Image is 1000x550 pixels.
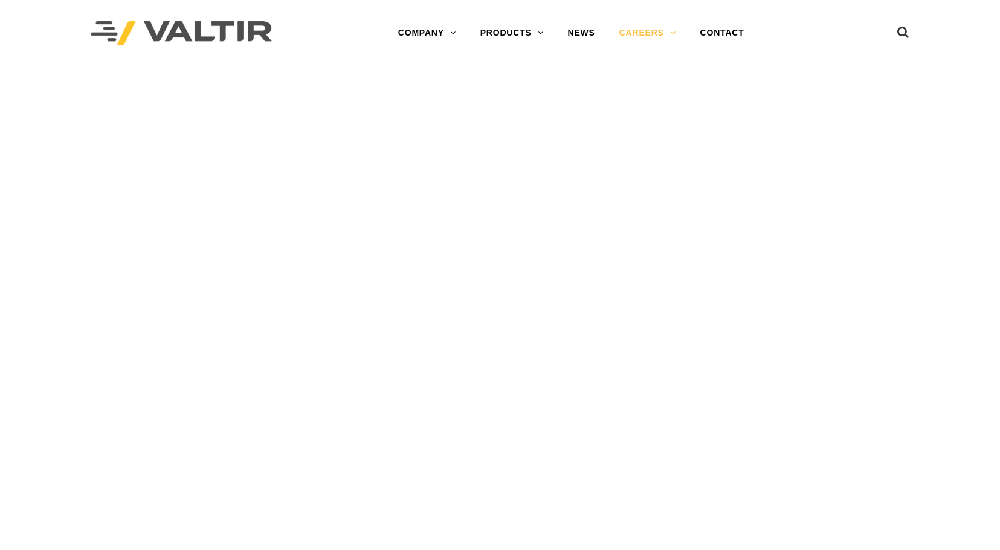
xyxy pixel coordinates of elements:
a: PRODUCTS [468,21,556,45]
a: NEWS [556,21,607,45]
a: CONTACT [688,21,756,45]
a: COMPANY [386,21,468,45]
img: Valtir [91,21,272,46]
a: CAREERS [607,21,688,45]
